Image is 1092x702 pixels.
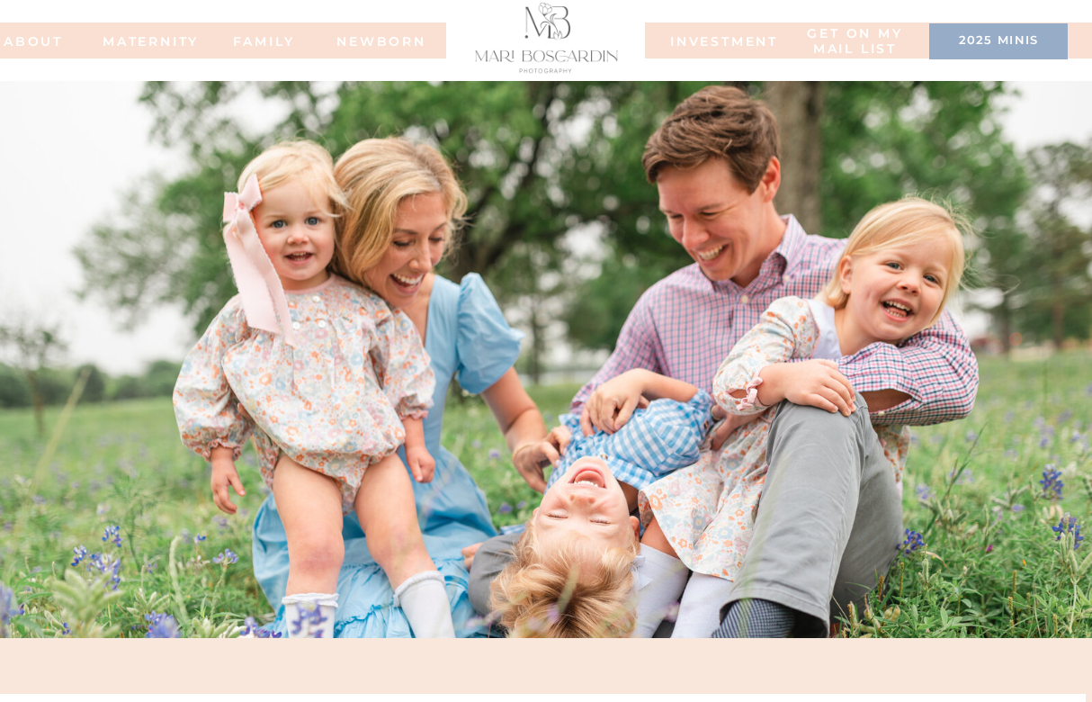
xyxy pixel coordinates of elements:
a: MATERNITY [103,34,175,47]
a: NEWBORN [330,34,433,47]
a: FAMILy [228,34,300,47]
a: Get on my MAIL list [804,26,906,58]
a: 2025 minis [938,33,1059,51]
a: INVESTMENT [670,34,760,47]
